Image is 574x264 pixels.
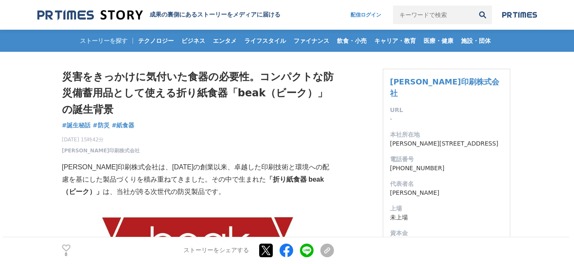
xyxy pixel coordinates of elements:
[458,37,494,45] span: 施設・団体
[458,30,494,52] a: 施設・団体
[420,37,457,45] span: 医療・健康
[62,147,140,154] a: [PERSON_NAME]印刷株式会社
[62,121,91,130] a: #誕生秘話
[62,253,71,257] p: 8
[184,247,249,255] p: ストーリーをシェアする
[390,180,503,188] dt: 代表者名
[37,9,280,21] a: 成果の裏側にあるストーリーをメディアに届ける 成果の裏側にあるストーリーをメディアに届ける
[62,69,334,118] h1: 災害をきっかけに気付いた食器の必要性。コンパクトな防災備蓄用品として使える折り紙食器「beak（ビーク）」の誕生背景
[390,229,503,238] dt: 資本金
[390,155,503,164] dt: 電話番号
[37,9,143,21] img: 成果の裏側にあるストーリーをメディアに届ける
[178,30,209,52] a: ビジネス
[390,139,503,148] dd: [PERSON_NAME][STREET_ADDRESS]
[241,37,289,45] span: ライフスタイル
[390,204,503,213] dt: 上場
[290,37,333,45] span: ファイナンス
[393,6,473,24] input: キーワードで検索
[112,121,135,130] a: #紙食器
[390,164,503,173] dd: [PHONE_NUMBER]
[209,37,240,45] span: エンタメ
[150,11,280,19] h2: 成果の裏側にあるストーリーをメディアに届ける
[93,121,110,130] a: #防災
[342,6,390,24] a: 配信ログイン
[62,176,324,195] strong: 「折り紙食器 beak（ビーク）」
[290,30,333,52] a: ファイナンス
[62,121,91,129] span: #誕生秘話
[135,30,177,52] a: テクノロジー
[241,30,289,52] a: ライフスタイル
[178,37,209,45] span: ビジネス
[112,121,135,129] span: #紙食器
[93,121,110,129] span: #防災
[371,37,419,45] span: キャリア・教育
[371,30,419,52] a: キャリア・教育
[390,130,503,139] dt: 本社所在地
[390,115,503,124] dd: -
[390,106,503,115] dt: URL
[62,136,140,143] span: [DATE] 15時42分
[334,30,370,52] a: 飲食・小売
[502,11,537,18] img: prtimes
[473,6,492,24] button: 検索
[390,77,499,98] a: [PERSON_NAME]印刷株式会社
[390,213,503,222] dd: 未上場
[209,30,240,52] a: エンタメ
[420,30,457,52] a: 医療・健康
[334,37,370,45] span: 飲食・小売
[390,188,503,197] dd: [PERSON_NAME]
[135,37,177,45] span: テクノロジー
